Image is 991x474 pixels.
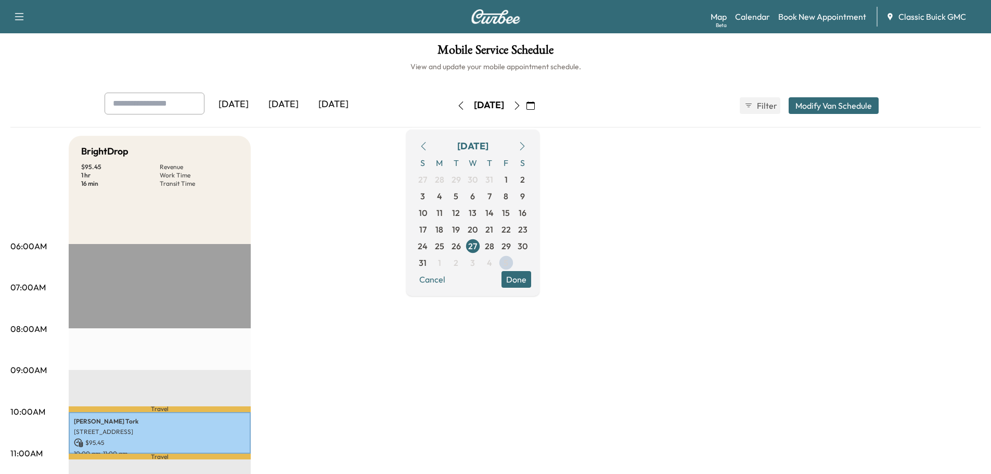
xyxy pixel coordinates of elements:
[419,257,427,269] span: 31
[501,240,511,252] span: 29
[452,223,460,236] span: 19
[209,93,259,117] div: [DATE]
[469,207,477,219] span: 13
[520,173,525,186] span: 2
[160,180,238,188] p: Transit Time
[10,447,43,459] p: 11:00AM
[74,438,246,447] p: $ 95.45
[789,97,879,114] button: Modify Van Schedule
[514,155,531,171] span: S
[448,155,465,171] span: T
[485,240,494,252] span: 28
[160,171,238,180] p: Work Time
[465,155,481,171] span: W
[454,190,458,202] span: 5
[69,454,251,459] p: Travel
[10,44,981,61] h1: Mobile Service Schedule
[485,173,493,186] span: 31
[10,364,47,376] p: 09:00AM
[504,257,508,269] span: 5
[10,61,981,72] h6: View and update your mobile appointment schedule.
[520,190,525,202] span: 9
[419,223,427,236] span: 17
[711,10,727,23] a: MapBeta
[435,173,444,186] span: 28
[10,405,45,418] p: 10:00AM
[457,139,488,153] div: [DATE]
[740,97,780,114] button: Filter
[437,190,442,202] span: 4
[487,257,492,269] span: 4
[10,323,47,335] p: 08:00AM
[485,207,494,219] span: 14
[418,240,428,252] span: 24
[757,99,776,112] span: Filter
[474,99,504,112] div: [DATE]
[435,240,444,252] span: 25
[415,271,450,288] button: Cancel
[778,10,866,23] a: Book New Appointment
[487,190,492,202] span: 7
[468,240,477,252] span: 27
[81,144,128,159] h5: BrightDrop
[81,180,160,188] p: 16 min
[504,190,508,202] span: 8
[501,223,511,236] span: 22
[259,93,308,117] div: [DATE]
[418,173,427,186] span: 27
[518,240,527,252] span: 30
[501,271,531,288] button: Done
[471,9,521,24] img: Curbee Logo
[502,207,510,219] span: 15
[74,417,246,426] p: [PERSON_NAME] Tork
[481,155,498,171] span: T
[436,207,443,219] span: 11
[452,173,461,186] span: 29
[454,257,458,269] span: 2
[10,281,46,293] p: 07:00AM
[435,223,443,236] span: 18
[415,155,431,171] span: S
[431,155,448,171] span: M
[81,163,160,171] p: $ 95.45
[716,21,727,29] div: Beta
[505,173,508,186] span: 1
[10,240,47,252] p: 06:00AM
[470,257,475,269] span: 3
[470,190,475,202] span: 6
[74,450,246,458] p: 10:00 am - 11:00 am
[519,207,526,219] span: 16
[419,207,427,219] span: 10
[468,223,478,236] span: 20
[898,10,966,23] span: Classic Buick GMC
[452,207,460,219] span: 12
[452,240,461,252] span: 26
[160,163,238,171] p: Revenue
[69,406,251,412] p: Travel
[308,93,358,117] div: [DATE]
[438,257,441,269] span: 1
[485,223,493,236] span: 21
[498,155,514,171] span: F
[735,10,770,23] a: Calendar
[81,171,160,180] p: 1 hr
[468,173,478,186] span: 30
[518,223,527,236] span: 23
[74,428,246,436] p: [STREET_ADDRESS]
[420,190,425,202] span: 3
